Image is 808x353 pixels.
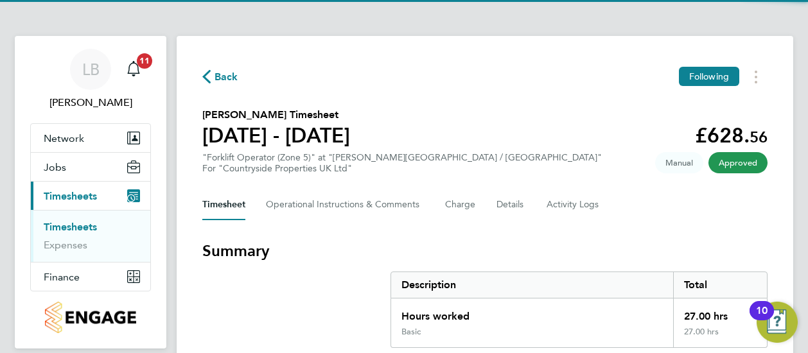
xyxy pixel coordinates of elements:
nav: Main navigation [15,36,166,349]
div: Hours worked [391,298,673,327]
button: Network [31,124,150,152]
span: 11 [137,53,152,69]
span: This timesheet has been approved. [708,152,768,173]
span: LB [82,61,100,78]
div: Total [673,272,767,298]
div: 27.00 hrs [673,327,767,347]
a: Go to home page [30,302,151,333]
span: Network [44,132,84,144]
h3: Summary [202,241,768,261]
a: 11 [121,49,146,90]
button: Charge [445,189,476,220]
span: Louise Barnes [30,95,151,110]
button: Timesheets [31,182,150,210]
span: Jobs [44,161,66,173]
button: Finance [31,263,150,291]
span: Finance [44,271,80,283]
span: 56 [750,128,768,146]
button: Following [679,67,739,86]
button: Jobs [31,153,150,181]
button: Timesheets Menu [744,67,768,87]
div: 10 [756,311,768,327]
button: Timesheet [202,189,245,220]
span: This timesheet was manually created. [655,152,703,173]
div: For "Countryside Properties UK Ltd" [202,163,602,174]
a: Timesheets [44,221,97,233]
div: Summary [391,271,768,348]
button: Details [496,189,526,220]
span: Back [215,69,238,85]
a: Expenses [44,239,87,251]
app-decimal: £628. [695,123,768,148]
button: Activity Logs [547,189,601,220]
button: Operational Instructions & Comments [266,189,425,220]
h1: [DATE] - [DATE] [202,123,350,148]
div: Basic [401,327,421,337]
div: 27.00 hrs [673,298,767,327]
span: Following [689,71,729,82]
h2: [PERSON_NAME] Timesheet [202,107,350,123]
button: Back [202,69,238,85]
img: countryside-properties-logo-retina.png [45,302,136,333]
button: Open Resource Center, 10 new notifications [757,302,798,343]
a: LB[PERSON_NAME] [30,49,151,110]
span: Timesheets [44,190,97,202]
div: "Forklift Operator (Zone 5)" at "[PERSON_NAME][GEOGRAPHIC_DATA] / [GEOGRAPHIC_DATA]" [202,152,602,174]
div: Timesheets [31,210,150,262]
div: Description [391,272,673,298]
